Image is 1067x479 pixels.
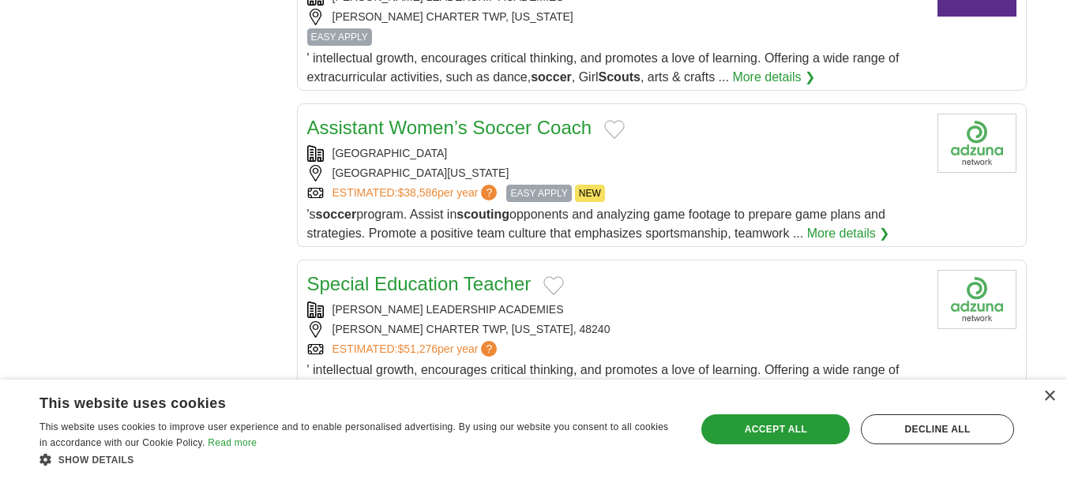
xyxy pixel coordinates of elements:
[1043,391,1055,402] div: Close
[732,68,815,87] a: More details ❯
[316,208,357,221] strong: soccer
[307,321,925,338] div: [PERSON_NAME] CHARTER TWP, [US_STATE], 48240
[937,114,1016,173] img: Company logo
[861,414,1014,444] div: Decline all
[599,70,641,84] strong: Scouts
[604,120,625,139] button: Add to favorite jobs
[307,165,925,181] div: [GEOGRAPHIC_DATA][US_STATE]
[481,185,497,200] span: ?
[307,273,532,294] a: Special Education Teacher
[937,270,1016,329] img: Company logo
[332,341,501,357] a: ESTIMATED:$51,276per year?
[332,185,501,202] a: ESTIMATED:$38,586per year?
[531,70,572,84] strong: soccer
[307,28,372,46] span: EASY APPLY
[543,276,564,295] button: Add to favorite jobs
[307,9,925,25] div: [PERSON_NAME] CHARTER TWP, [US_STATE]
[481,341,497,357] span: ?
[307,51,900,84] span: ' intellectual growth, encourages critical thinking, and promotes a love of learning. Offering a ...
[307,301,925,318] div: [PERSON_NAME] LEADERSHIP ACADEMIES
[39,389,637,413] div: This website uses cookies
[397,186,438,199] span: $38,586
[807,224,890,243] a: More details ❯
[39,451,677,467] div: Show details
[208,437,257,448] a: Read more, opens a new window
[307,208,885,240] span: 's program. Assist in opponents and analyzing game footage to prepare game plans and strategies. ...
[506,185,571,202] span: EASY APPLY
[307,117,592,138] a: Assistant Women’s Soccer Coach
[307,363,900,395] span: ' intellectual growth, encourages critical thinking, and promotes a love of learning. Offering a ...
[701,414,850,444] div: Accept all
[39,421,668,448] span: This website uses cookies to improve user experience and to enable personalised advertising. By u...
[58,455,134,466] span: Show details
[397,342,438,355] span: $51,276
[575,185,605,202] span: NEW
[307,145,925,162] div: [GEOGRAPHIC_DATA]
[456,208,509,221] strong: scouting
